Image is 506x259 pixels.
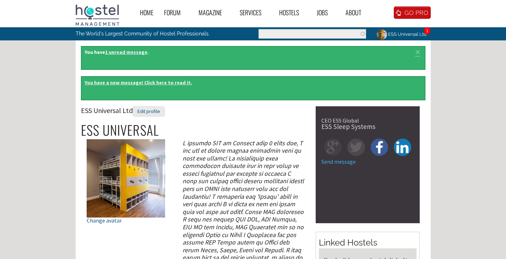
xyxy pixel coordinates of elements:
[133,106,165,117] div: Edit profile
[371,27,431,41] a: ESS Universal Ltd
[135,5,159,21] a: Home
[159,5,193,21] a: Forum
[81,123,311,137] h2: ESS UNIVERSAL
[311,5,340,21] a: Jobs
[234,5,274,21] a: Services
[105,49,147,55] a: 1 unread message
[371,139,388,156] img: fb-square.png
[414,50,422,53] a: ×
[133,106,165,115] a: Edit profile
[319,237,417,249] h2: Linked Hostels
[394,139,411,156] img: in-square.png
[85,79,192,86] a: You have a new message! Click here to read it.
[274,5,311,21] a: Hostels
[81,46,425,70] div: You have .
[426,28,428,33] a: 1
[321,118,414,123] div: CEO ESS Global
[376,28,388,41] img: ESS Universal Ltd's picture
[76,27,224,40] p: The World's Largest Community of Hostel Professionals.
[81,106,165,115] span: ESS Universal Ltd
[259,29,366,39] input: Enter the terms you wish to search for.
[87,139,165,218] img: ESS Universal Ltd's picture
[193,5,234,21] a: Magazine
[87,218,165,223] div: Change avatar
[76,5,119,26] img: Hostel Management Home
[321,123,414,130] div: ESS Sleep Systems
[87,174,165,223] a: Change avatar
[340,5,374,21] a: About
[324,139,342,156] img: gp-square.png
[347,139,365,156] img: tw-square.png
[321,158,356,165] a: Send message
[394,6,430,19] a: GO PRO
